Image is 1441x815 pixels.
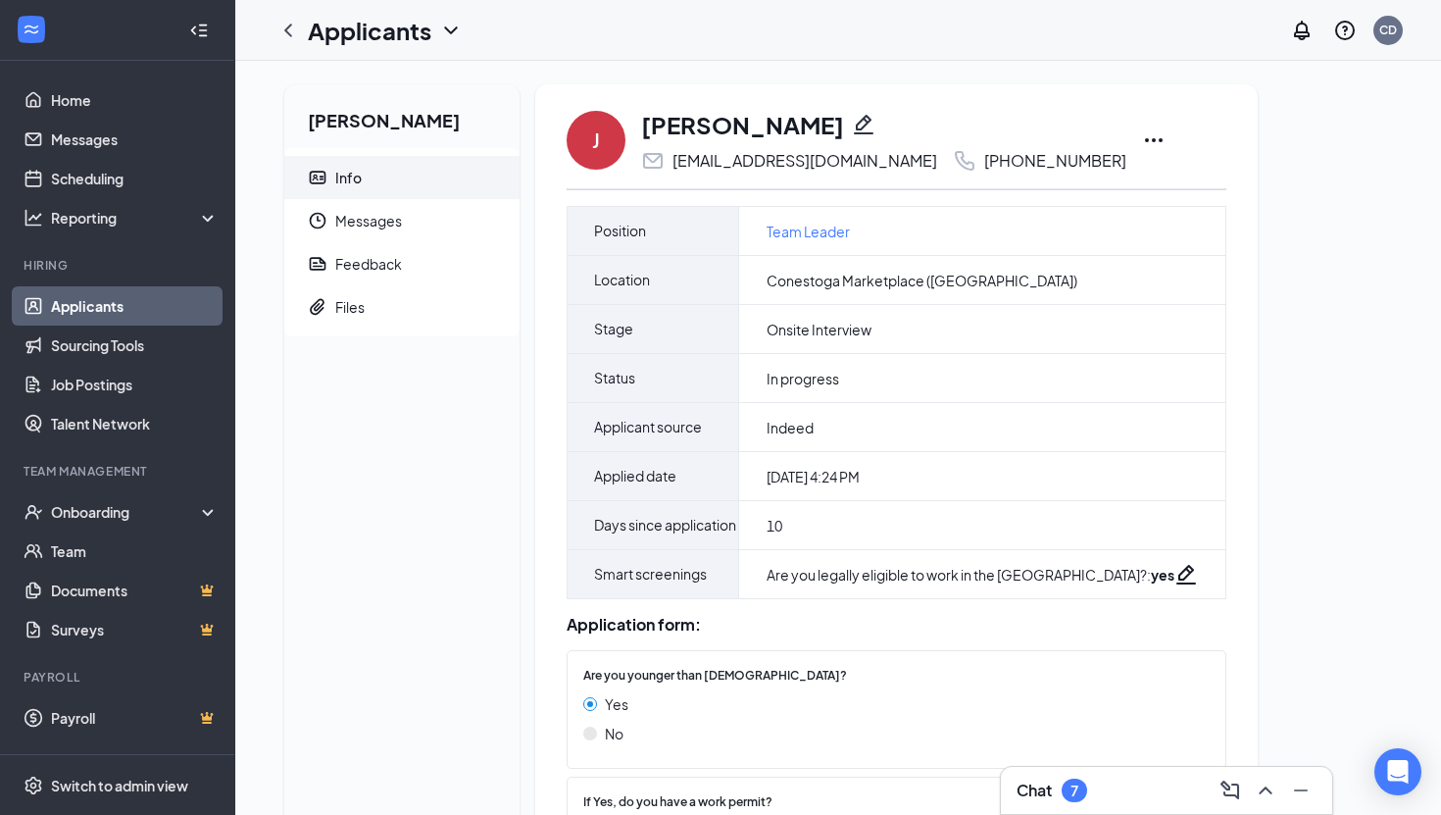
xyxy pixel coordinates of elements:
[1289,779,1313,802] svg: Minimize
[1379,22,1397,38] div: CD
[335,168,362,187] div: Info
[567,615,1226,635] div: Application form:
[51,776,188,795] div: Switch to admin view
[51,532,219,571] a: Team
[767,565,1174,585] div: Are you legally eligible to work in the [GEOGRAPHIC_DATA]? :
[335,297,365,317] div: Files
[51,159,219,198] a: Scheduling
[984,151,1126,171] div: [PHONE_NUMBER]
[1017,780,1052,801] h3: Chat
[51,326,219,365] a: Sourcing Tools
[22,20,41,39] svg: WorkstreamLogo
[594,403,702,451] span: Applicant source
[51,286,219,326] a: Applicants
[284,242,520,285] a: ReportFeedback
[767,221,850,242] a: Team Leader
[51,208,220,228] div: Reporting
[51,365,219,404] a: Job Postings
[1250,775,1281,806] button: ChevronUp
[672,151,937,171] div: [EMAIL_ADDRESS][DOMAIN_NAME]
[51,502,202,522] div: Onboarding
[1290,19,1314,42] svg: Notifications
[767,369,839,388] span: In progress
[308,297,327,317] svg: Paperclip
[594,452,676,500] span: Applied date
[583,667,847,686] span: Are you younger than [DEMOGRAPHIC_DATA]?
[767,418,814,437] span: Indeed
[24,776,43,795] svg: Settings
[594,550,707,598] span: Smart screenings
[24,502,43,522] svg: UserCheck
[335,254,402,274] div: Feedback
[1070,783,1078,799] div: 7
[767,320,871,339] span: Onsite Interview
[335,199,504,242] span: Messages
[1174,563,1198,586] svg: Pencil
[594,256,650,304] span: Location
[641,108,844,141] h1: [PERSON_NAME]
[594,207,646,255] span: Position
[51,80,219,120] a: Home
[1142,128,1166,152] svg: Ellipses
[594,354,635,402] span: Status
[594,305,633,353] span: Stage
[24,257,215,274] div: Hiring
[308,211,327,230] svg: Clock
[1215,775,1246,806] button: ComposeMessage
[1333,19,1357,42] svg: QuestionInfo
[953,149,976,173] svg: Phone
[284,156,520,199] a: ContactCardInfo
[605,693,628,715] span: Yes
[308,254,327,274] svg: Report
[605,723,623,744] span: No
[276,19,300,42] svg: ChevronLeft
[767,467,860,486] span: [DATE] 4:24 PM
[1218,779,1242,802] svg: ComposeMessage
[51,610,219,649] a: SurveysCrown
[51,120,219,159] a: Messages
[1285,775,1317,806] button: Minimize
[24,208,43,228] svg: Analysis
[1374,748,1421,795] div: Open Intercom Messenger
[767,271,1077,290] span: Conestoga Marketplace ([GEOGRAPHIC_DATA])
[51,571,219,610] a: DocumentsCrown
[308,168,327,187] svg: ContactCard
[1254,779,1277,802] svg: ChevronUp
[583,793,772,812] span: If Yes, do you have a work permit?
[308,14,431,47] h1: Applicants
[24,463,215,480] div: Team Management
[852,113,875,136] svg: Pencil
[284,84,520,148] h2: [PERSON_NAME]
[439,19,463,42] svg: ChevronDown
[51,698,219,738] a: PayrollCrown
[594,501,736,549] span: Days since application
[1151,566,1174,584] strong: yes
[51,404,219,443] a: Talent Network
[592,127,600,154] div: J
[24,669,215,686] div: Payroll
[284,285,520,329] a: PaperclipFiles
[767,516,782,535] span: 10
[641,149,665,173] svg: Email
[284,199,520,242] a: ClockMessages
[189,21,209,40] svg: Collapse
